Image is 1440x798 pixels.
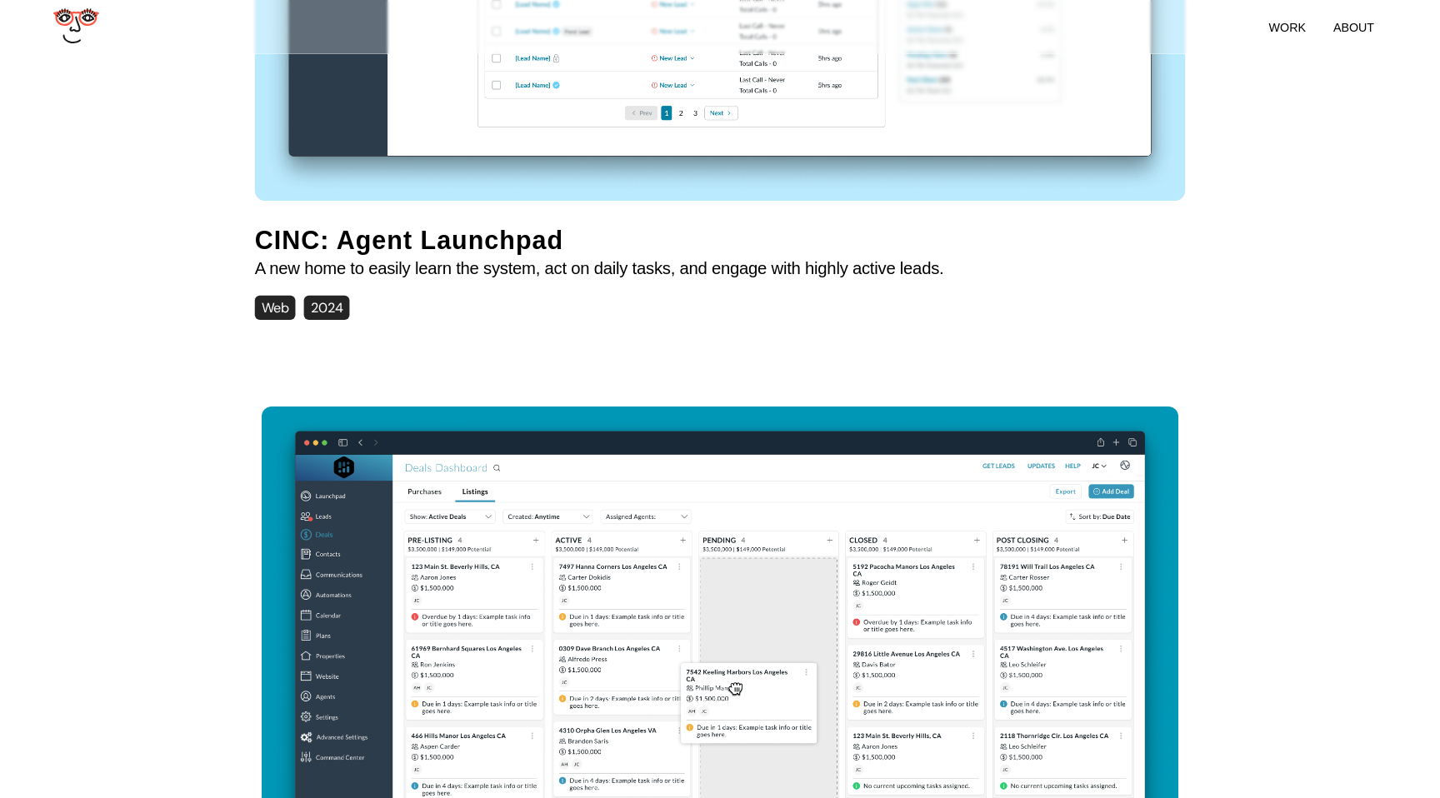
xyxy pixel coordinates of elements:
a: work [1257,7,1318,47]
a: about [1321,7,1387,47]
li: work [1269,21,1306,34]
h2: CINC: Agent Launchpad [255,226,944,255]
p: A new home to easily learn the system, act on daily tasks, and engage with highly active leads. [255,255,944,282]
span: Web [255,295,296,319]
span: 2024 [304,295,350,319]
li: about [1333,21,1374,34]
